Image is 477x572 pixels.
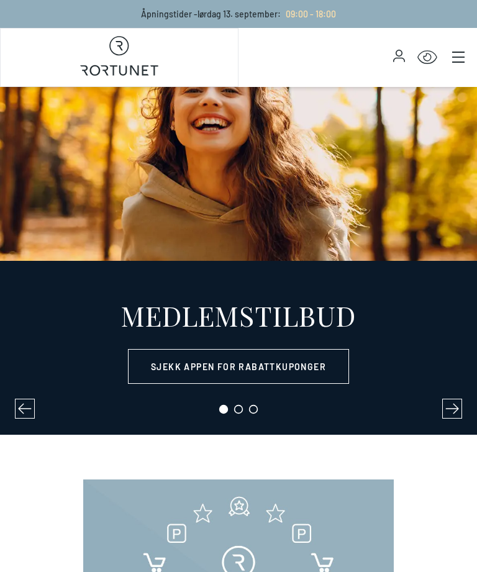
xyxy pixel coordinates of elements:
button: Open Accessibility Menu [417,48,437,68]
div: MEDLEMSTILBUD [121,302,356,329]
p: Åpningstider - lørdag 13. september : [141,7,336,20]
span: 09:00 - 18:00 [286,9,336,19]
a: Sjekk appen for rabattkuponger [128,349,349,384]
button: Main menu [450,48,467,66]
a: 09:00 - 18:00 [281,9,336,19]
